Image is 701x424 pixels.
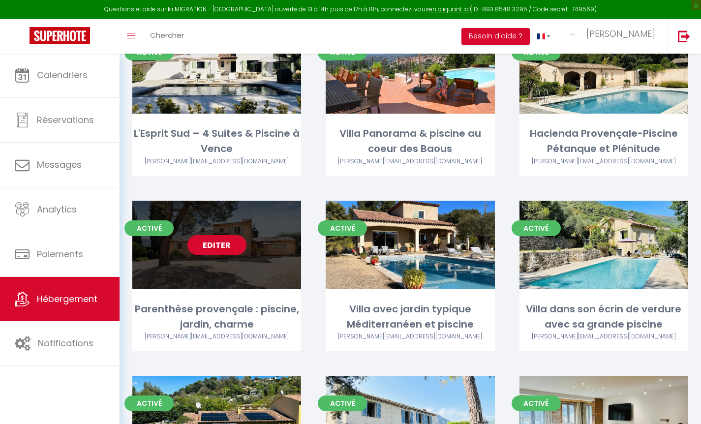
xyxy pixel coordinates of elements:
a: Chercher [143,19,191,54]
span: Calendriers [37,69,88,81]
div: Airbnb [519,332,688,341]
span: Activé [512,395,561,411]
a: Editer [574,235,633,255]
span: Activé [318,395,367,411]
span: Activé [318,220,367,236]
button: Besoin d'aide ? [461,28,530,45]
div: Airbnb [132,332,301,341]
div: Villa dans son écrin de verdure avec sa grande piscine [519,302,688,333]
img: Super Booking [30,27,90,44]
span: Notifications [38,337,93,349]
span: Activé [124,395,174,411]
a: ... [PERSON_NAME] [558,19,668,54]
a: Editer [574,60,633,79]
a: Editer [187,60,246,79]
a: Editer [381,235,440,255]
div: L'Esprit Sud – 4 Suites & Piscine à Vence [132,126,301,157]
span: Analytics [37,203,77,215]
img: logout [678,30,690,42]
div: Parenthèse provençale : piscine, jardin, charme [132,302,301,333]
a: en cliquant ici [429,5,470,13]
span: Messages [37,158,82,171]
span: Chercher [150,30,184,40]
span: [PERSON_NAME] [586,28,655,40]
span: Réservations [37,114,94,126]
div: Airbnb [326,157,494,166]
img: ... [565,30,580,39]
a: Editer [187,235,246,255]
span: Hébergement [37,293,97,305]
span: Activé [124,220,174,236]
div: Airbnb [519,157,688,166]
div: Villa Panorama & piscine au coeur des Baous [326,126,494,157]
span: Paiements [37,248,83,260]
div: Airbnb [132,157,301,166]
div: Villa avec jardin typique Méditerranéen et piscine [326,302,494,333]
button: Open LiveChat chat widget [8,4,37,33]
a: Editer [381,60,440,79]
span: Activé [512,220,561,236]
div: Hacienda Provençale-Piscine Pétanque et Plénitude [519,126,688,157]
div: Airbnb [326,332,494,341]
